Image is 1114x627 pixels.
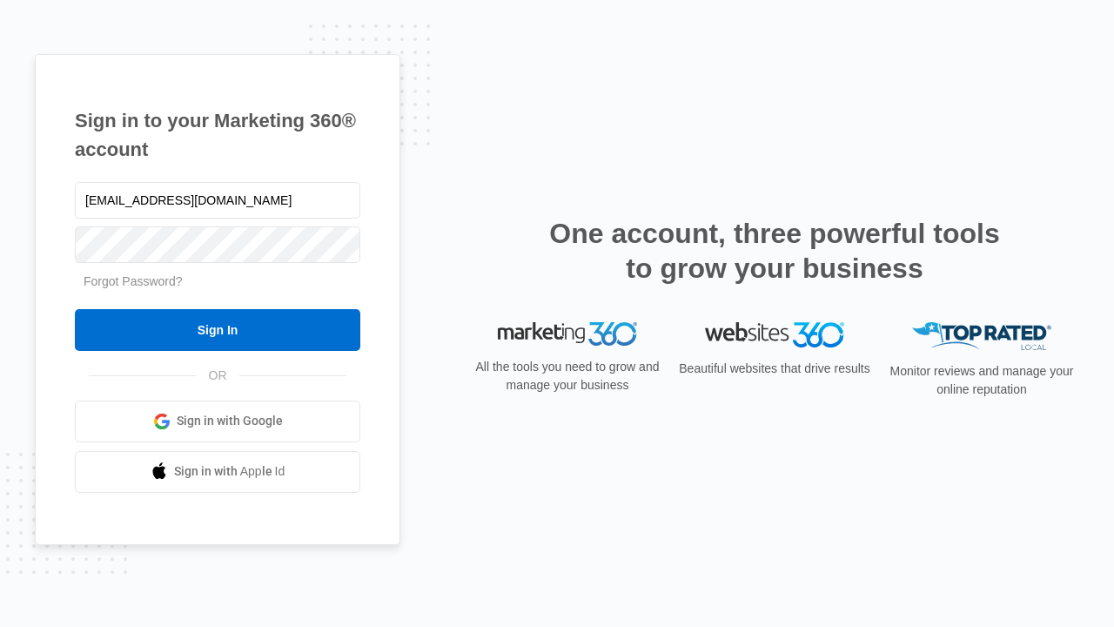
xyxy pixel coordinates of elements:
[75,401,360,442] a: Sign in with Google
[75,309,360,351] input: Sign In
[75,106,360,164] h1: Sign in to your Marketing 360® account
[197,367,239,385] span: OR
[177,412,283,430] span: Sign in with Google
[498,322,637,347] img: Marketing 360
[705,322,844,347] img: Websites 360
[84,274,183,288] a: Forgot Password?
[75,182,360,219] input: Email
[884,362,1079,399] p: Monitor reviews and manage your online reputation
[174,462,285,481] span: Sign in with Apple Id
[544,216,1005,286] h2: One account, three powerful tools to grow your business
[470,358,665,394] p: All the tools you need to grow and manage your business
[912,322,1051,351] img: Top Rated Local
[677,360,872,378] p: Beautiful websites that drive results
[75,451,360,493] a: Sign in with Apple Id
